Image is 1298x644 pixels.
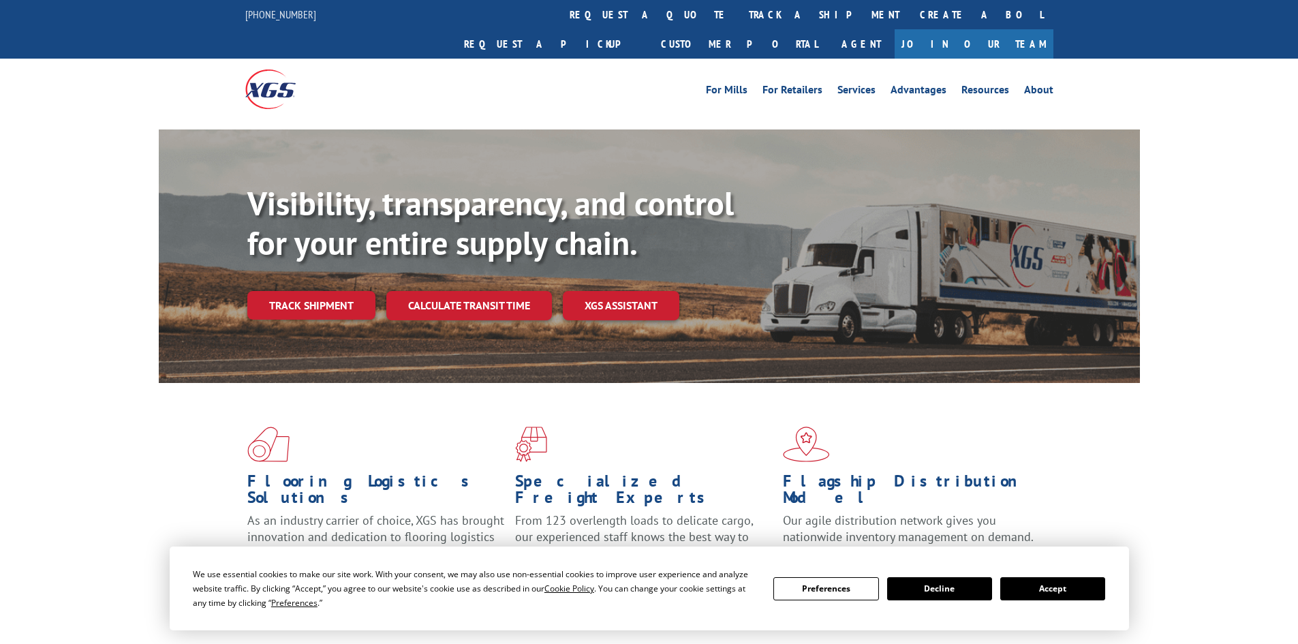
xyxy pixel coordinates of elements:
a: Customer Portal [651,29,828,59]
button: Decline [887,577,992,600]
img: xgs-icon-focused-on-flooring-red [515,427,547,462]
img: xgs-icon-total-supply-chain-intelligence-red [247,427,290,462]
div: Cookie Consent Prompt [170,547,1129,630]
b: Visibility, transparency, and control for your entire supply chain. [247,182,734,264]
h1: Flagship Distribution Model [783,473,1040,512]
span: As an industry carrier of choice, XGS has brought innovation and dedication to flooring logistics... [247,512,504,561]
h1: Specialized Freight Experts [515,473,773,512]
a: Join Our Team [895,29,1053,59]
a: For Mills [706,85,747,99]
a: Request a pickup [454,29,651,59]
a: Track shipment [247,291,375,320]
a: Calculate transit time [386,291,552,320]
div: We use essential cookies to make our site work. With your consent, we may also use non-essential ... [193,567,757,610]
button: Preferences [773,577,878,600]
a: For Retailers [762,85,822,99]
img: xgs-icon-flagship-distribution-model-red [783,427,830,462]
a: Advantages [891,85,946,99]
p: From 123 overlength loads to delicate cargo, our experienced staff knows the best way to move you... [515,512,773,573]
h1: Flooring Logistics Solutions [247,473,505,512]
span: Cookie Policy [544,583,594,594]
span: Our agile distribution network gives you nationwide inventory management on demand. [783,512,1034,545]
a: Resources [961,85,1009,99]
a: [PHONE_NUMBER] [245,7,316,21]
a: Agent [828,29,895,59]
a: Services [837,85,876,99]
a: About [1024,85,1053,99]
button: Accept [1000,577,1105,600]
span: Preferences [271,597,318,609]
a: XGS ASSISTANT [563,291,679,320]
